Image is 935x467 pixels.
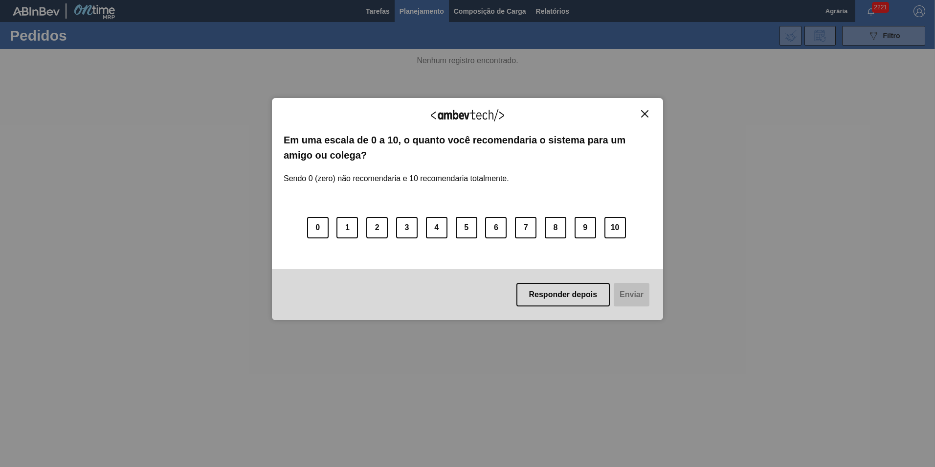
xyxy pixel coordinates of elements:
[604,217,626,238] button: 10
[336,217,358,238] button: 1
[545,217,566,238] button: 8
[515,217,536,238] button: 7
[431,109,504,121] img: Logo Ambevtech
[307,217,329,238] button: 0
[638,110,651,118] button: Close
[284,163,509,183] label: Sendo 0 (zero) não recomendaria e 10 recomendaria totalmente.
[366,217,388,238] button: 2
[396,217,418,238] button: 3
[426,217,447,238] button: 4
[485,217,507,238] button: 6
[641,110,648,117] img: Close
[284,133,651,163] label: Em uma escala de 0 a 10, o quanto você recomendaria o sistema para um amigo ou colega?
[456,217,477,238] button: 5
[575,217,596,238] button: 9
[516,283,610,306] button: Responder depois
